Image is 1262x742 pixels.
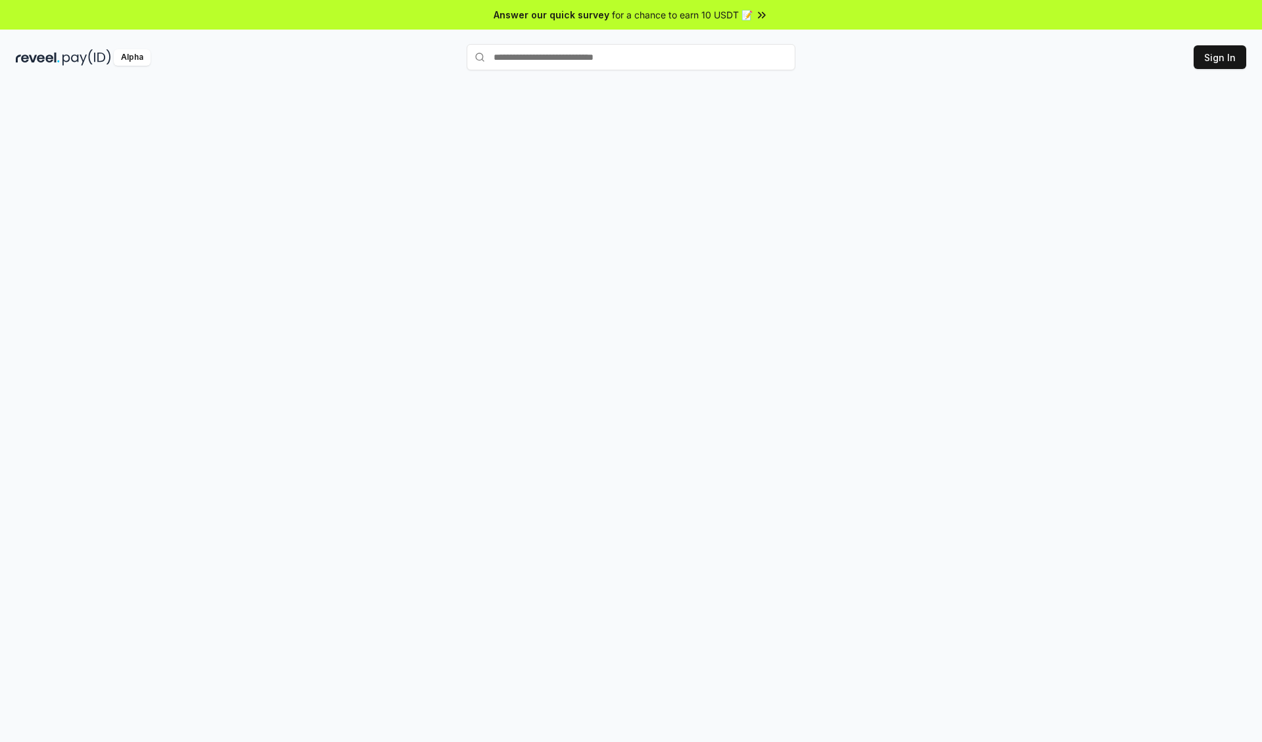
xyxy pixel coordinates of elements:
div: Alpha [114,49,151,66]
img: reveel_dark [16,49,60,66]
span: for a chance to earn 10 USDT 📝 [612,8,753,22]
span: Answer our quick survey [494,8,609,22]
img: pay_id [62,49,111,66]
button: Sign In [1194,45,1246,69]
